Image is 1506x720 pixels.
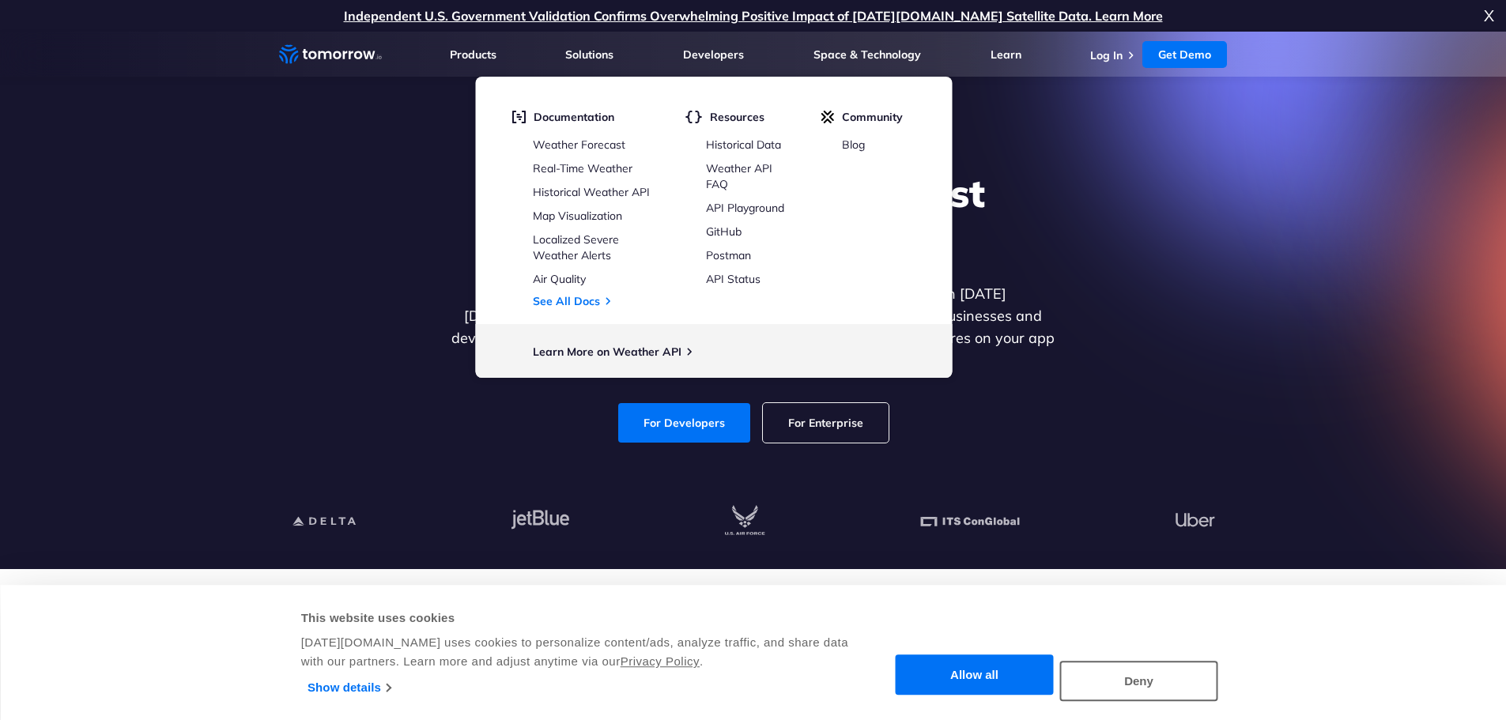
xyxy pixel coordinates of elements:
[533,294,600,308] a: See All Docs
[813,47,921,62] a: Space & Technology
[1090,48,1123,62] a: Log In
[896,655,1054,695] button: Allow all
[763,403,889,443] a: For Enterprise
[448,283,1059,371] p: Get reliable and precise weather data through our free API. Count on [DATE][DOMAIN_NAME] for quic...
[706,201,784,215] a: API Playground
[683,47,744,62] a: Developers
[533,209,622,223] a: Map Visualization
[450,47,496,62] a: Products
[534,110,614,124] span: Documentation
[533,138,625,152] a: Weather Forecast
[533,345,681,359] a: Learn More on Weather API
[991,47,1021,62] a: Learn
[706,138,781,152] a: Historical Data
[706,224,742,239] a: GitHub
[706,248,751,262] a: Postman
[308,676,391,699] a: Show details
[448,169,1059,264] h1: Explore the World’s Best Weather API
[301,633,851,671] div: [DATE][DOMAIN_NAME] uses cookies to personalize content/ads, analyze traffic, and share data with...
[1142,41,1227,68] a: Get Demo
[279,43,382,66] a: Home link
[685,110,702,124] img: brackets.svg
[706,272,761,286] a: API Status
[533,272,586,286] a: Air Quality
[533,161,632,175] a: Real-Time Weather
[565,47,613,62] a: Solutions
[842,110,903,124] span: Community
[511,110,526,124] img: doc.svg
[821,110,834,124] img: tio-c.svg
[301,609,851,628] div: This website uses cookies
[533,232,619,262] a: Localized Severe Weather Alerts
[618,403,750,443] a: For Developers
[1060,661,1218,701] button: Deny
[344,8,1163,24] a: Independent U.S. Government Validation Confirms Overwhelming Positive Impact of [DATE][DOMAIN_NAM...
[706,161,772,191] a: Weather API FAQ
[533,185,650,199] a: Historical Weather API
[621,654,700,668] a: Privacy Policy
[710,110,764,124] span: Resources
[842,138,865,152] a: Blog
